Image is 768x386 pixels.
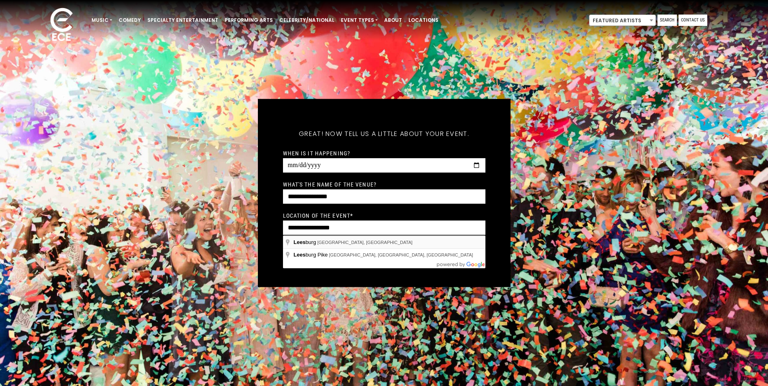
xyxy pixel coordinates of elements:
label: When is it happening? [283,150,351,157]
img: ece_new_logo_whitev2-1.png [41,6,82,45]
a: Comedy [115,13,144,27]
a: Specialty Entertainment [144,13,221,27]
h5: Great! Now tell us a little about your event. [283,119,485,148]
span: Featured Artists [589,15,655,26]
label: Location of the event [283,212,353,219]
span: Featured Artists [589,15,656,26]
a: Event Types [338,13,381,27]
a: Performing Arts [221,13,276,27]
span: [GEOGRAPHIC_DATA], [GEOGRAPHIC_DATA] [317,240,413,245]
a: Celebrity/National [276,13,338,27]
a: About [381,13,405,27]
span: burg Pike [294,252,329,258]
span: burg [294,239,317,245]
label: What's the name of the venue? [283,181,377,188]
a: Music [88,13,115,27]
span: Lees [294,252,306,258]
a: Locations [405,13,442,27]
a: Search [657,15,677,26]
span: Lees [294,239,306,245]
span: [GEOGRAPHIC_DATA], [GEOGRAPHIC_DATA], [GEOGRAPHIC_DATA] [329,252,473,257]
a: Contact Us [679,15,707,26]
